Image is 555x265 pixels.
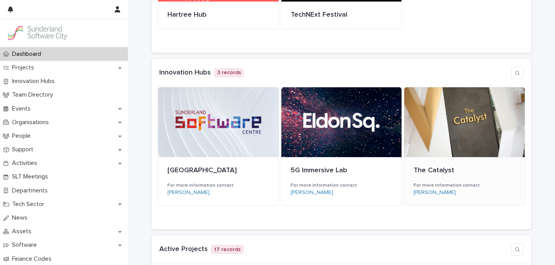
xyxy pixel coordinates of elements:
p: Innovation Hubs [9,78,61,85]
a: [GEOGRAPHIC_DATA]For more information contact[PERSON_NAME] [158,87,279,206]
p: Finance Codes [9,255,58,263]
p: Hartree Hub [167,11,269,19]
a: The CatalystFor more information contact[PERSON_NAME] [404,87,525,206]
p: TechNExt Festival [291,11,393,19]
p: 3 records [214,68,244,78]
img: Kay6KQejSz2FjblR6DWv [6,25,68,41]
h3: For more information contact [167,182,269,189]
a: [PERSON_NAME] [291,189,333,196]
a: 5G Immersive LabFor more information contact[PERSON_NAME] [281,87,402,206]
a: [PERSON_NAME] [414,189,456,196]
p: Assets [9,228,38,235]
p: Software [9,241,43,249]
p: Tech Sector [9,201,50,208]
p: Projects [9,64,40,71]
p: 5G Immersive Lab [291,166,393,175]
p: Organisations [9,119,55,126]
a: Innovation Hubs [159,69,211,76]
a: Active Projects [159,246,208,253]
p: Dashboard [9,50,47,58]
p: Activities [9,159,43,167]
p: Departments [9,187,54,194]
p: Team Directory [9,91,59,99]
p: 17 records [211,245,244,255]
h3: For more information contact [414,182,515,189]
p: SLT Meetings [9,173,54,180]
p: Support [9,146,40,153]
p: Events [9,105,37,113]
a: [PERSON_NAME] [167,189,210,196]
p: The Catalyst [414,166,515,175]
h3: For more information contact [291,182,393,189]
p: People [9,132,37,140]
p: [GEOGRAPHIC_DATA] [167,166,269,175]
p: News [9,214,34,222]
